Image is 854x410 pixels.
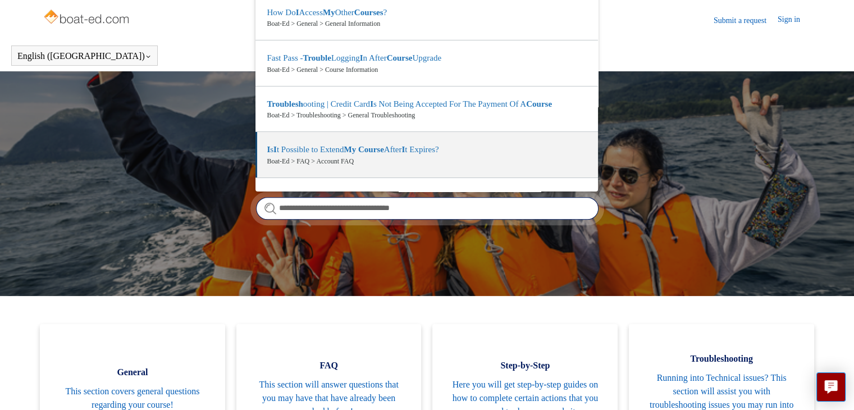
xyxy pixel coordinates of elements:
input: Search [256,197,599,220]
em: I [296,191,299,200]
em: I [273,145,277,154]
em: I [360,53,363,62]
em: Course [387,53,413,62]
zd-autocomplete-breadcrumbs-multibrand: Boat-Ed > Troubleshooting > General Troubleshooting [267,110,587,120]
a: Sign in [778,13,811,27]
span: General [57,366,208,379]
em: Courses [354,8,383,17]
em: I [267,145,270,154]
em: I [296,8,299,17]
span: Step-by-Step [449,359,601,372]
em: Troublesh [267,99,303,108]
em: I [370,99,373,108]
button: English ([GEOGRAPHIC_DATA]) [17,51,152,61]
em: Trouble [303,53,331,62]
span: Troubleshooting [646,352,797,366]
span: FAQ [253,359,405,372]
zd-autocomplete-title-multibrand: Suggested result 4 <em>I</em>s <em>I</em>t Possible to Extend <em>My</em> <em>Course</em> After <... [267,145,439,156]
zd-autocomplete-title-multibrand: Suggested result 3 <em>Troublesh</em>ooting | Credit Card <em>I</em>s Not Being Accepted For The ... [267,99,552,111]
button: Live chat [816,372,846,402]
em: My [323,8,335,17]
em: My [344,145,357,154]
img: Boat-Ed Help Center home page [43,7,132,29]
em: Course [526,99,552,108]
zd-autocomplete-title-multibrand: Suggested result 5 How Do <em>I</em> Replace <em>My</em> National Online <em>Course</em> Card/Cer... [267,191,476,202]
zd-autocomplete-title-multibrand: Suggested result 2 Fast Pass - <em>Trouble</em> Logging <em>I</em>n After <em>Course</em> Upgrade [267,53,441,65]
em: Course [358,145,384,154]
zd-autocomplete-breadcrumbs-multibrand: Boat-Ed > FAQ > Account FAQ [267,156,587,166]
zd-autocomplete-breadcrumbs-multibrand: Boat-Ed > General > Course Information [267,65,587,75]
a: Submit a request [714,15,778,26]
em: My [326,191,339,200]
em: I [401,145,405,154]
zd-autocomplete-title-multibrand: Suggested result 1 How Do <em>I</em> Access <em>My</em> Other <em>Courses</em>? [267,8,387,19]
em: Course [392,191,418,200]
zd-autocomplete-breadcrumbs-multibrand: Boat-Ed > General > General Information [267,19,587,29]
